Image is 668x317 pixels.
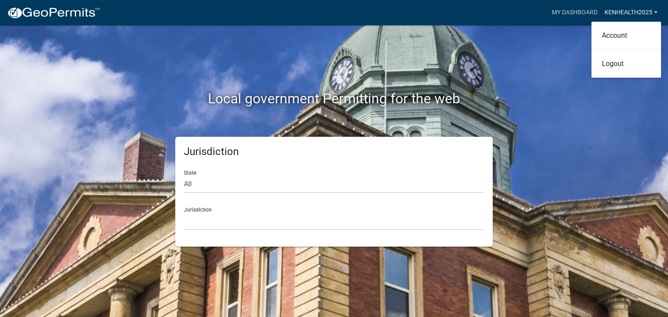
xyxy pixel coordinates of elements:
a: Account [591,25,661,46]
a: KenHealth2025 [601,4,661,21]
h2: Local government Permitting for the web [93,90,575,107]
div: KenHealth2025 [591,22,661,78]
a: My Dashboard [548,4,601,21]
a: Logout [591,53,661,74]
h5: Jurisdiction [184,145,484,158]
